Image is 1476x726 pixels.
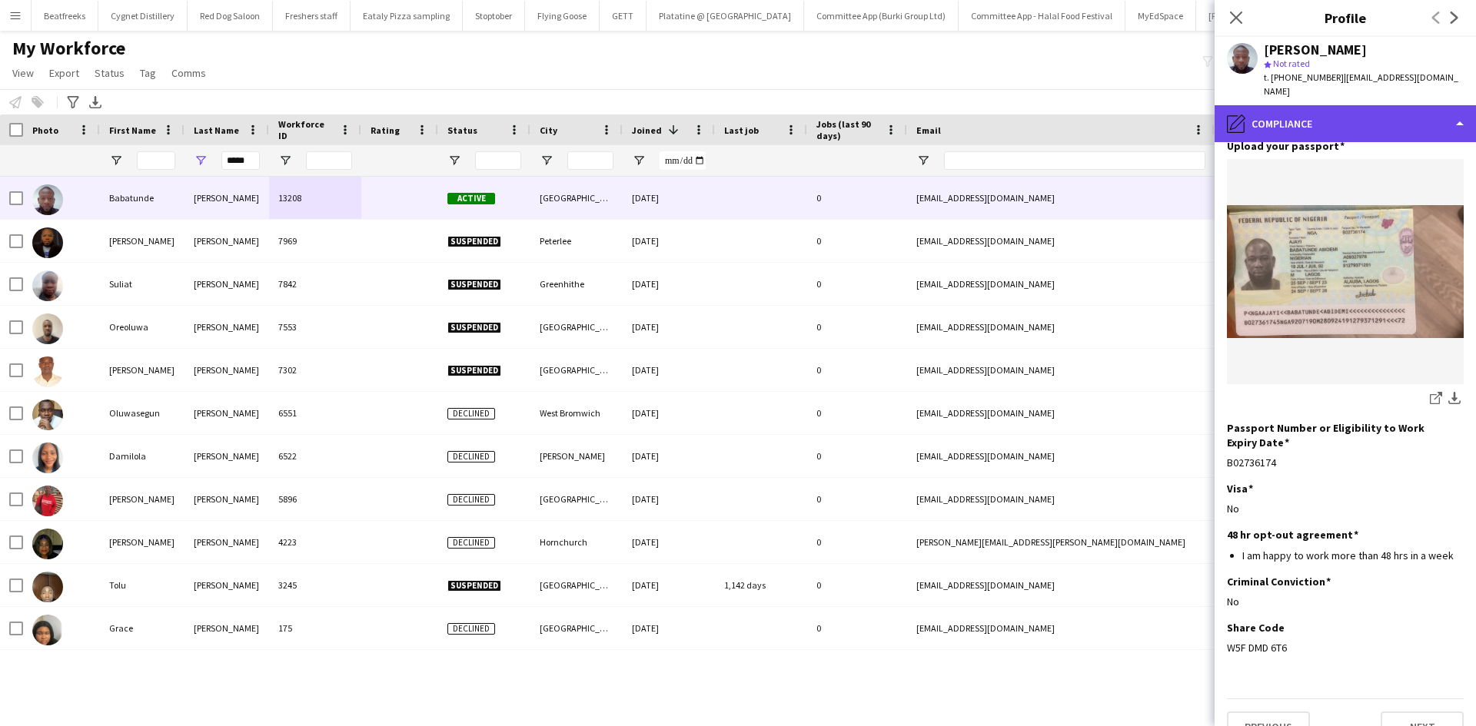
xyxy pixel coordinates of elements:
button: MyEdSpace [1125,1,1196,31]
input: Status Filter Input [475,151,521,170]
div: [PERSON_NAME] [184,392,269,434]
span: Workforce ID [278,118,334,141]
div: [EMAIL_ADDRESS][DOMAIN_NAME] [907,607,1215,649]
div: [PERSON_NAME] [184,564,269,606]
button: Flying Goose [525,1,600,31]
h3: Profile [1215,8,1476,28]
span: Suspended [447,236,501,247]
span: Declined [447,494,495,506]
input: Workforce ID Filter Input [306,151,352,170]
span: Jobs (last 90 days) [816,118,879,141]
div: [EMAIL_ADDRESS][DOMAIN_NAME] [907,564,1215,606]
div: [PERSON_NAME] [530,435,623,477]
div: [EMAIL_ADDRESS][DOMAIN_NAME] [907,177,1215,219]
div: 0 [807,564,907,606]
span: Tag [140,66,156,80]
div: Babatunde [100,177,184,219]
img: Oreoluwa Ajayi [32,313,63,344]
span: Suspended [447,580,501,592]
div: [DATE] [623,263,715,305]
div: Oreoluwa [100,306,184,348]
div: [PERSON_NAME] [184,478,269,520]
div: Greenhithe [530,263,623,305]
div: [PERSON_NAME] [184,521,269,563]
div: [PERSON_NAME] [1264,43,1367,57]
div: 0 [807,435,907,477]
div: 0 [807,392,907,434]
h3: Upload your passport [1227,139,1345,153]
img: Cynthia Ajayi [32,529,63,559]
button: Cygnet Distillery [98,1,188,31]
div: [GEOGRAPHIC_DATA] [530,177,623,219]
div: [EMAIL_ADDRESS][DOMAIN_NAME] [907,435,1215,477]
div: 0 [807,306,907,348]
button: Open Filter Menu [109,154,123,167]
div: 3245 [269,564,361,606]
a: Export [43,63,85,83]
span: t. [PHONE_NUMBER] [1264,71,1344,83]
img: Grace Ajayi [32,615,63,645]
div: [GEOGRAPHIC_DATA] [530,478,623,520]
div: [PERSON_NAME][EMAIL_ADDRESS][PERSON_NAME][DOMAIN_NAME] [907,521,1215,563]
div: 0 [807,521,907,563]
div: [PERSON_NAME] [184,435,269,477]
div: [DATE] [623,220,715,262]
div: Compliance [1215,105,1476,142]
img: Suliat Ajayi [32,270,63,301]
img: Evelyn Folashade Ajayi [32,486,63,516]
span: Declined [447,537,495,549]
h3: 48 hr opt-out agreement [1227,528,1358,542]
div: [PERSON_NAME] [184,220,269,262]
div: Grace [100,607,184,649]
span: Last job [724,124,759,136]
a: Status [88,63,131,83]
span: Active [447,193,495,204]
span: Photo [32,124,58,136]
div: [PERSON_NAME] [184,607,269,649]
div: 5896 [269,478,361,520]
div: [PERSON_NAME] [184,349,269,391]
img: Tolu Ajayi [32,572,63,602]
span: Rating [371,124,400,136]
div: [PERSON_NAME] [100,220,184,262]
button: Eataly Pizza sampling [351,1,463,31]
img: Oluwasegun Ajayi [32,399,63,430]
div: 7302 [269,349,361,391]
div: [EMAIL_ADDRESS][DOMAIN_NAME] [907,478,1215,520]
span: Status [95,66,125,80]
button: [PERSON_NAME] Chicken and Shakes [1196,1,1368,31]
button: Open Filter Menu [447,154,461,167]
a: View [6,63,40,83]
div: 0 [807,349,907,391]
div: [PERSON_NAME] [100,478,184,520]
div: W5F DMD 6T6 [1227,641,1464,655]
div: [EMAIL_ADDRESS][DOMAIN_NAME] [907,263,1215,305]
button: Open Filter Menu [916,154,930,167]
div: [EMAIL_ADDRESS][DOMAIN_NAME] [907,306,1215,348]
h3: Passport Number or Eligibility to Work Expiry Date [1227,421,1451,449]
h3: Visa [1227,482,1253,496]
div: 7842 [269,263,361,305]
span: Declined [447,408,495,419]
a: Tag [134,63,162,83]
span: First Name [109,124,156,136]
div: 7969 [269,220,361,262]
button: Open Filter Menu [632,154,646,167]
span: Last Name [194,124,239,136]
input: City Filter Input [567,151,613,170]
div: [DATE] [623,177,715,219]
div: Peterlee [530,220,623,262]
button: Open Filter Menu [278,154,292,167]
button: Open Filter Menu [540,154,553,167]
button: Beatfreeks [32,1,98,31]
div: Tolu [100,564,184,606]
button: Platatine @ [GEOGRAPHIC_DATA] [647,1,804,31]
img: Ezekiel Ayodele Ajayi [32,356,63,387]
div: [DATE] [623,392,715,434]
div: West Bromwich [530,392,623,434]
span: Joined [632,124,662,136]
button: Open Filter Menu [194,154,208,167]
div: 1,142 days [715,564,807,606]
div: [GEOGRAPHIC_DATA] [530,564,623,606]
input: First Name Filter Input [137,151,175,170]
